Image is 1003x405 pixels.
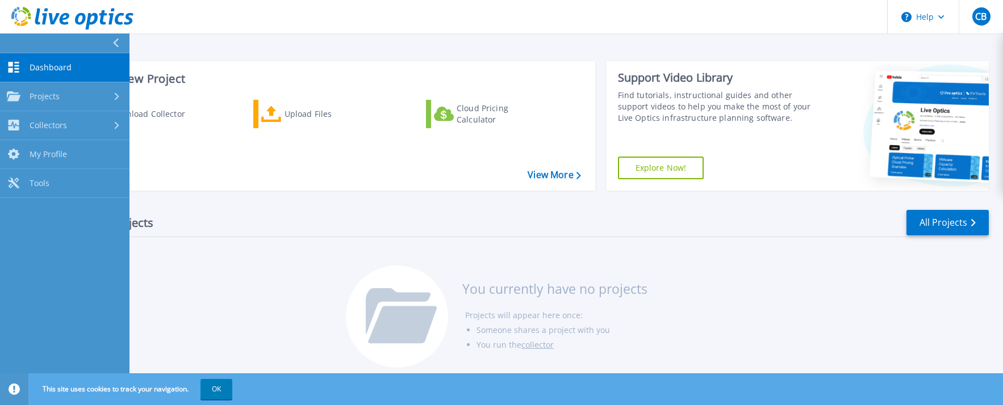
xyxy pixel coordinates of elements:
[200,379,232,399] button: OK
[618,70,812,85] div: Support Video Library
[465,308,647,323] li: Projects will appear here once:
[618,157,704,179] a: Explore Now!
[31,379,232,399] span: This site uses cookies to track your navigation.
[30,62,72,73] span: Dashboard
[30,91,60,102] span: Projects
[285,103,375,125] div: Upload Files
[30,178,49,188] span: Tools
[477,337,647,352] li: You run the
[462,282,647,295] h3: You currently have no projects
[253,100,380,128] a: Upload Files
[30,149,67,159] span: My Profile
[81,73,580,85] h3: Start a New Project
[521,339,554,350] a: collector
[618,90,812,124] div: Find tutorials, instructional guides and other support videos to help you make the most of your L...
[528,170,580,180] a: View More
[110,103,200,125] div: Download Collector
[906,210,989,235] a: All Projects
[81,100,207,128] a: Download Collector
[426,100,553,128] a: Cloud Pricing Calculator
[477,323,647,337] li: Someone shares a project with you
[975,12,987,21] span: CB
[457,103,548,125] div: Cloud Pricing Calculator
[30,120,67,130] span: Collectors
